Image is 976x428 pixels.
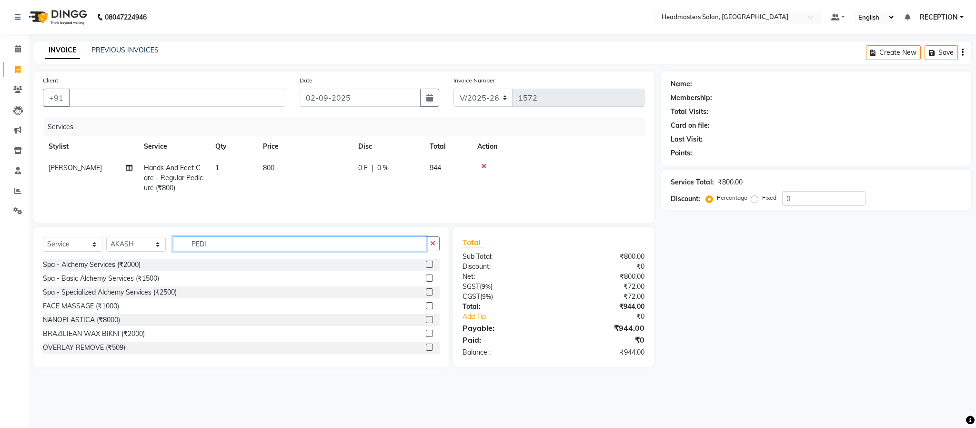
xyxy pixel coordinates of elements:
[553,347,652,357] div: ₹944.00
[352,136,424,157] th: Disc
[43,136,138,157] th: Stylist
[455,282,553,292] div: ( )
[455,322,553,334] div: Payable:
[482,293,491,300] span: 9%
[553,334,652,346] div: ₹0
[210,136,257,157] th: Qty
[215,163,219,172] span: 1
[173,236,426,251] input: Search or Scan
[671,107,708,117] div: Total Visits:
[300,76,312,85] label: Date
[455,347,553,357] div: Balance :
[866,45,921,60] button: Create New
[49,163,102,172] span: [PERSON_NAME]
[553,302,652,312] div: ₹944.00
[44,118,652,136] div: Services
[671,148,692,158] div: Points:
[138,136,210,157] th: Service
[24,4,90,31] img: logo
[455,292,553,302] div: ( )
[453,76,495,85] label: Invoice Number
[69,89,285,107] input: Search by Name/Mobile/Email/Code
[358,163,368,173] span: 0 F
[43,260,141,270] div: Spa - Alchemy Services (₹2000)
[455,312,570,322] a: Add Tip
[455,252,553,262] div: Sub Total:
[553,262,652,272] div: ₹0
[671,121,710,131] div: Card on file:
[925,45,958,60] button: Save
[553,292,652,302] div: ₹72.00
[455,302,553,312] div: Total:
[43,76,58,85] label: Client
[553,322,652,334] div: ₹944.00
[463,282,480,291] span: SGST
[43,274,159,284] div: Spa - Basic Alchemy Services (₹1500)
[671,79,692,89] div: Name:
[553,282,652,292] div: ₹72.00
[455,272,553,282] div: Net:
[463,292,480,301] span: CGST
[43,89,70,107] button: +91
[762,194,776,202] label: Fixed
[43,301,119,311] div: FACE MASSAGE (₹1000)
[257,136,352,157] th: Price
[671,194,700,204] div: Discount:
[671,177,714,187] div: Service Total:
[377,163,389,173] span: 0 %
[105,4,147,31] b: 08047224946
[43,315,120,325] div: NANOPLASTICA (₹8000)
[472,136,644,157] th: Action
[91,46,159,54] a: PREVIOUS INVOICES
[718,177,743,187] div: ₹800.00
[144,163,203,192] span: Hands And Feet Care - Regular Pedicure (₹800)
[455,262,553,272] div: Discount:
[45,42,80,59] a: INVOICE
[553,252,652,262] div: ₹800.00
[424,136,472,157] th: Total
[482,283,491,290] span: 9%
[553,272,652,282] div: ₹800.00
[717,194,747,202] label: Percentage
[671,134,703,144] div: Last Visit:
[570,312,651,322] div: ₹0
[920,12,958,22] span: RECEPTION
[43,287,177,297] div: Spa - Specialized Alchemy Services (₹2500)
[372,163,373,173] span: |
[671,93,712,103] div: Membership:
[463,237,484,247] span: Total
[43,329,145,339] div: BRAZILIEAN WAX BIKNI (₹2000)
[43,343,125,353] div: OVERLAY REMOVE (₹509)
[455,334,553,346] div: Paid:
[430,163,441,172] span: 944
[263,163,274,172] span: 800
